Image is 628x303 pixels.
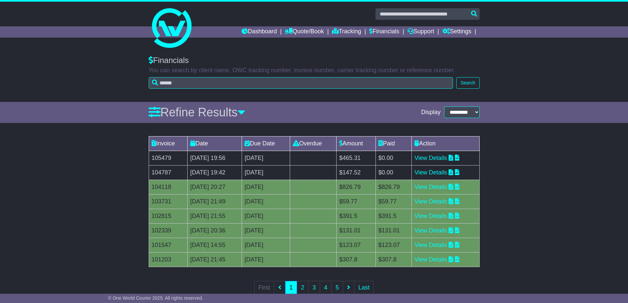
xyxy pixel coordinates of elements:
[149,209,187,223] td: 102815
[414,213,447,219] a: View Details
[108,295,203,301] span: © One World Courier 2025. All rights reserved.
[242,194,290,209] td: [DATE]
[149,223,187,238] td: 102339
[337,136,376,151] td: Amount
[375,165,412,180] td: $0.00
[414,227,447,234] a: View Details
[414,198,447,205] a: View Details
[375,238,412,252] td: $123.07
[187,252,242,267] td: [DATE] 21:45
[320,281,332,294] a: 4
[375,209,412,223] td: $391.5
[337,180,376,194] td: $826.79
[354,281,374,294] a: Last
[149,136,187,151] td: Invoice
[242,252,290,267] td: [DATE]
[375,252,412,267] td: $307.8
[414,169,447,176] a: View Details
[407,26,434,38] a: Support
[242,180,290,194] td: [DATE]
[149,165,187,180] td: 104787
[187,180,242,194] td: [DATE] 20:27
[456,77,479,89] button: Search
[414,242,447,248] a: View Details
[149,151,187,165] td: 105479
[414,256,447,263] a: View Details
[290,136,336,151] td: Overdue
[149,106,245,119] a: Refine Results
[337,151,376,165] td: $465.31
[297,281,309,294] a: 2
[337,223,376,238] td: $131.01
[149,180,187,194] td: 104118
[442,26,471,38] a: Settings
[149,56,480,65] div: Financials
[375,223,412,238] td: $131.01
[308,281,320,294] a: 3
[369,26,399,38] a: Financials
[242,238,290,252] td: [DATE]
[337,209,376,223] td: $391.5
[337,252,376,267] td: $307.8
[149,194,187,209] td: 103731
[187,151,242,165] td: [DATE] 19:56
[149,238,187,252] td: 101547
[331,281,343,294] a: 5
[337,238,376,252] td: $123.07
[414,155,447,161] a: View Details
[242,223,290,238] td: [DATE]
[242,151,290,165] td: [DATE]
[337,194,376,209] td: $59.77
[187,194,242,209] td: [DATE] 21:49
[242,165,290,180] td: [DATE]
[285,281,297,294] a: 1
[242,136,290,151] td: Due Date
[375,151,412,165] td: $0.00
[421,109,440,116] span: Display
[187,136,242,151] td: Date
[187,238,242,252] td: [DATE] 14:55
[187,165,242,180] td: [DATE] 19:42
[332,26,361,38] a: Tracking
[414,184,447,190] a: View Details
[412,136,479,151] td: Action
[187,209,242,223] td: [DATE] 21:55
[285,26,324,38] a: Quote/Book
[375,136,412,151] td: Paid
[149,67,480,74] p: You can search by client name, OWC tracking number, invoice number, carrier tracking number or re...
[375,180,412,194] td: $826.79
[375,194,412,209] td: $59.77
[187,223,242,238] td: [DATE] 20:36
[242,26,277,38] a: Dashboard
[242,209,290,223] td: [DATE]
[149,252,187,267] td: 101203
[337,165,376,180] td: $147.52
